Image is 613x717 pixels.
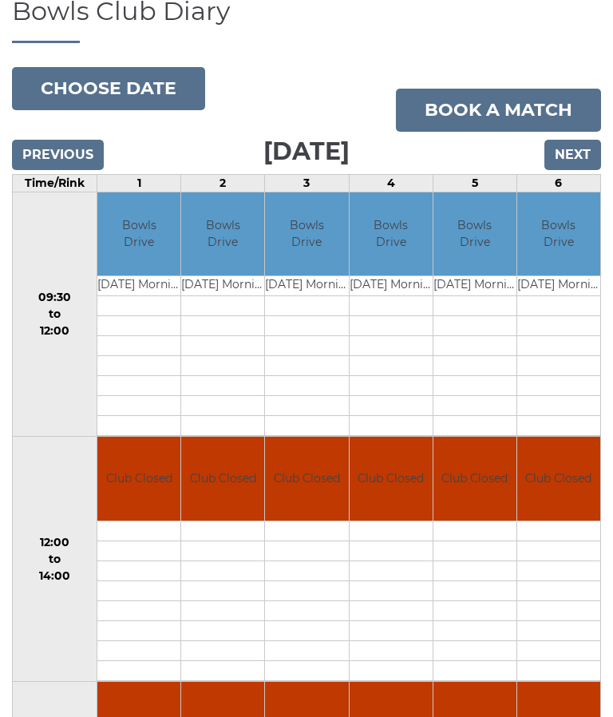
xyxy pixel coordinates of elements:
[265,276,348,296] td: [DATE] Morning Bowls Club
[181,276,264,296] td: [DATE] Morning Bowls Club
[517,437,600,521] td: Club Closed
[350,192,433,276] td: Bowls Drive
[181,192,264,276] td: Bowls Drive
[13,192,97,437] td: 09:30 to 12:00
[433,174,516,192] td: 5
[349,174,433,192] td: 4
[265,437,348,521] td: Club Closed
[13,437,97,682] td: 12:00 to 14:00
[544,140,601,170] input: Next
[181,437,264,521] td: Club Closed
[517,192,600,276] td: Bowls Drive
[181,174,265,192] td: 2
[433,437,516,521] td: Club Closed
[433,276,516,296] td: [DATE] Morning Bowls Club
[265,174,349,192] td: 3
[396,89,601,132] a: Book a match
[97,437,180,521] td: Club Closed
[517,276,600,296] td: [DATE] Morning Bowls Club
[12,67,205,110] button: Choose date
[350,437,433,521] td: Club Closed
[97,276,180,296] td: [DATE] Morning Bowls Club
[13,174,97,192] td: Time/Rink
[97,192,180,276] td: Bowls Drive
[265,192,348,276] td: Bowls Drive
[350,276,433,296] td: [DATE] Morning Bowls Club
[12,140,104,170] input: Previous
[433,192,516,276] td: Bowls Drive
[516,174,600,192] td: 6
[97,174,181,192] td: 1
